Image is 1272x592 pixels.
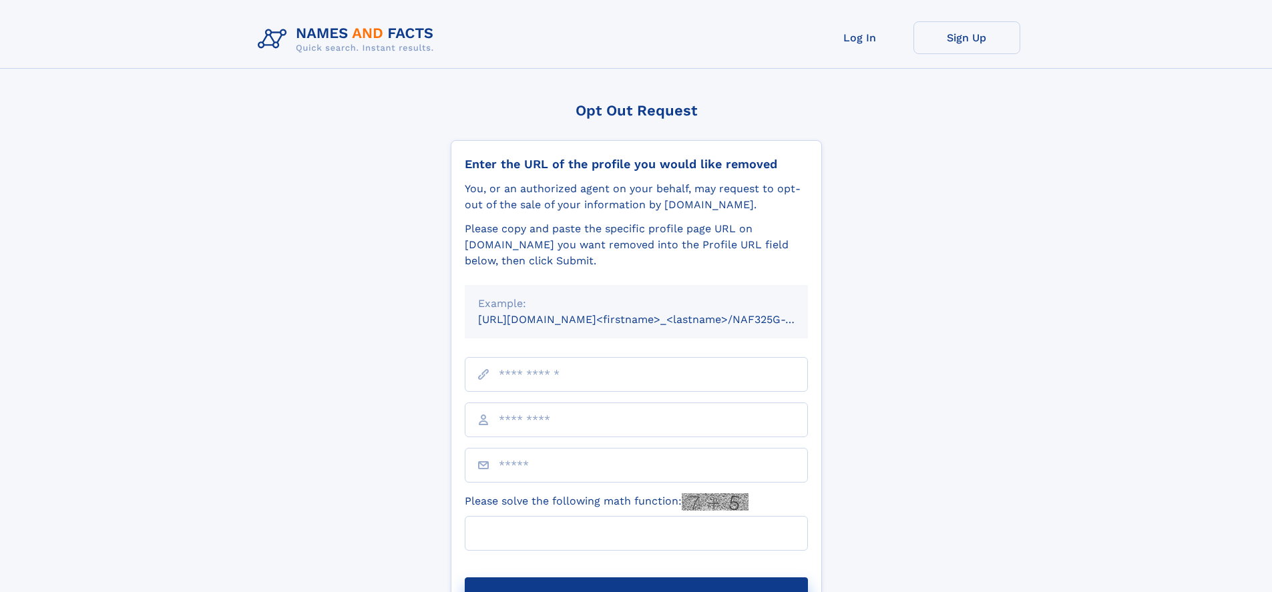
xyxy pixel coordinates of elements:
[465,157,808,172] div: Enter the URL of the profile you would like removed
[465,493,749,511] label: Please solve the following math function:
[451,102,822,119] div: Opt Out Request
[913,21,1020,54] a: Sign Up
[465,221,808,269] div: Please copy and paste the specific profile page URL on [DOMAIN_NAME] you want removed into the Pr...
[465,181,808,213] div: You, or an authorized agent on your behalf, may request to opt-out of the sale of your informatio...
[478,313,833,326] small: [URL][DOMAIN_NAME]<firstname>_<lastname>/NAF325G-xxxxxxxx
[478,296,795,312] div: Example:
[807,21,913,54] a: Log In
[252,21,445,57] img: Logo Names and Facts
